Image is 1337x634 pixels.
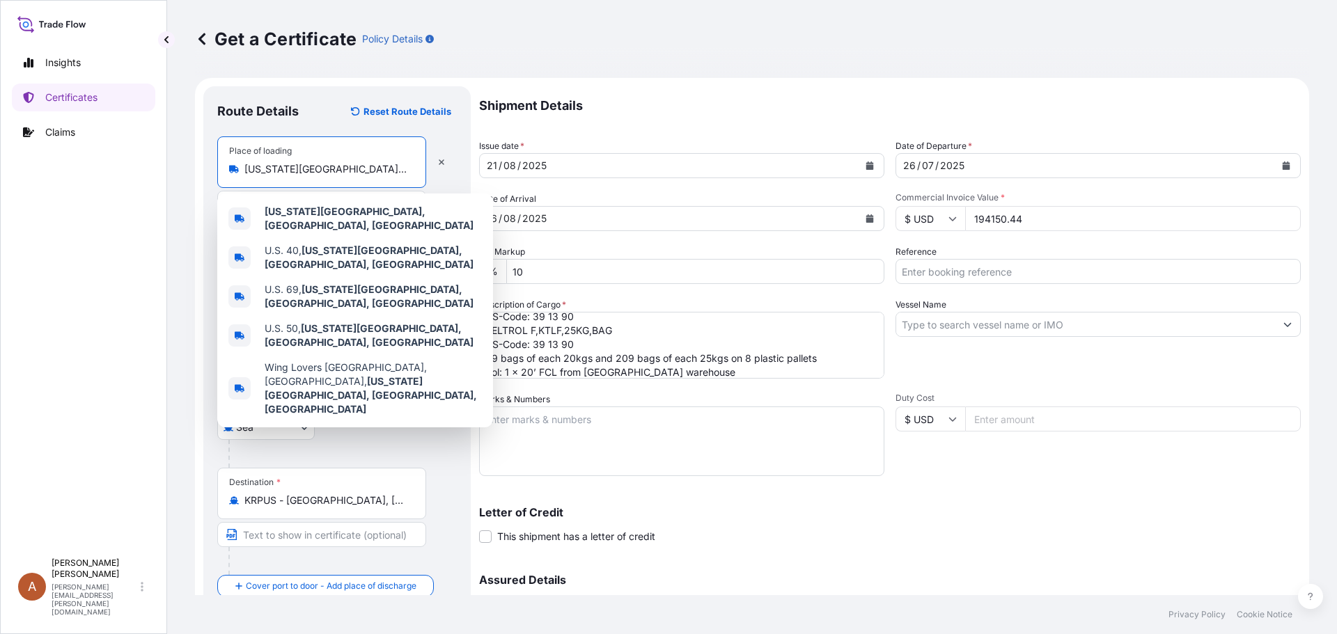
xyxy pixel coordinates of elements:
[479,139,524,153] span: Issue date
[229,477,281,488] div: Destination
[485,157,499,174] div: day,
[896,192,1301,203] span: Commercial Invoice Value
[921,157,935,174] div: month,
[1237,609,1292,620] p: Cookie Notice
[506,259,884,284] input: Enter percentage between 0 and 10%
[265,283,474,309] b: [US_STATE][GEOGRAPHIC_DATA], [GEOGRAPHIC_DATA], [GEOGRAPHIC_DATA]
[502,210,517,227] div: month,
[479,574,1301,585] p: Assured Details
[217,191,426,216] input: Text to appear on certificate
[217,193,493,427] div: Show suggestions
[265,375,477,415] b: [US_STATE][GEOGRAPHIC_DATA], [GEOGRAPHIC_DATA], [GEOGRAPHIC_DATA]
[935,157,939,174] div: /
[896,259,1301,284] input: Enter booking reference
[965,206,1301,231] input: Enter amount
[265,244,474,270] b: [US_STATE][GEOGRAPHIC_DATA], [GEOGRAPHIC_DATA], [GEOGRAPHIC_DATA]
[896,393,1301,404] span: Duty Cost
[479,393,550,406] label: Marks & Numbers
[939,157,966,174] div: year,
[917,157,921,174] div: /
[244,493,409,507] input: Destination
[902,157,917,174] div: day,
[1275,312,1300,337] button: Show suggestions
[244,162,409,176] input: Place of loading
[896,245,937,259] label: Reference
[859,154,881,177] button: Calendar
[965,406,1301,431] input: Enter amount
[896,298,946,312] label: Vessel Name
[479,507,1301,518] p: Letter of Credit
[362,32,423,46] p: Policy Details
[217,415,315,440] button: Select transport
[236,420,253,434] span: Sea
[363,104,451,118] p: Reset Route Details
[45,125,75,139] p: Claims
[217,522,426,547] input: Text to appear on certificate
[517,157,521,174] div: /
[502,157,517,174] div: month,
[859,207,881,230] button: Calendar
[28,580,36,594] span: A
[521,157,548,174] div: year,
[497,530,655,544] span: This shipment has a letter of credit
[265,283,482,310] span: U.S. 69,
[479,86,1301,125] p: Shipment Details
[896,139,972,153] span: Date of Departure
[217,103,299,120] p: Route Details
[479,245,525,259] label: CIF Markup
[521,210,548,227] div: year,
[1275,154,1297,177] button: Calendar
[1168,609,1226,620] p: Privacy Policy
[45,56,81,70] p: Insights
[195,28,357,50] p: Get a Certificate
[499,157,502,174] div: /
[479,298,566,312] label: Description of Cargo
[246,579,416,593] span: Cover port to door - Add place of discharge
[517,210,521,227] div: /
[52,583,138,616] p: [PERSON_NAME][EMAIL_ADDRESS][PERSON_NAME][DOMAIN_NAME]
[896,312,1275,337] input: Type to search vessel name or IMO
[265,244,482,271] span: U.S. 40,
[499,210,502,227] div: /
[265,360,482,416] span: Wing Lovers [GEOGRAPHIC_DATA], [GEOGRAPHIC_DATA],
[265,205,474,231] b: [US_STATE][GEOGRAPHIC_DATA], [GEOGRAPHIC_DATA], [GEOGRAPHIC_DATA]
[45,90,97,104] p: Certificates
[265,322,482,349] span: U.S. 50,
[479,192,536,206] span: Date of Arrival
[265,322,474,348] b: [US_STATE][GEOGRAPHIC_DATA], [GEOGRAPHIC_DATA], [GEOGRAPHIC_DATA]
[52,557,138,580] p: [PERSON_NAME] [PERSON_NAME]
[229,145,292,157] div: Place of loading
